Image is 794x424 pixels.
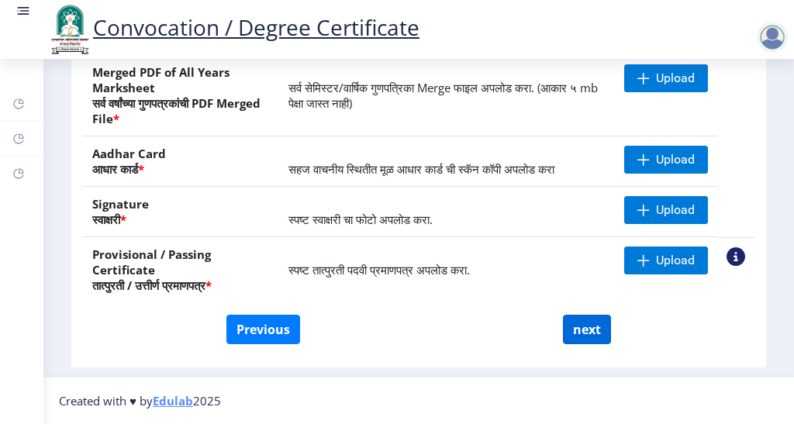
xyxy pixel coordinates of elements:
[83,187,279,237] th: Signature स्वाक्षरी
[656,202,695,218] span: Upload
[153,393,193,408] a: Edulab
[47,12,419,42] a: Convocation / Degree Certificate
[226,315,300,344] button: Previous
[288,212,433,227] span: स्पष्ट स्वाक्षरी चा फोटो अपलोड करा.
[727,247,745,266] nb-action: View Sample PDC
[288,80,598,111] span: सर्व सेमिस्टर/वार्षिक गुणपत्रिका Merge फाइल अपलोड करा. (आकार ५ mb पेक्षा जास्त नाही)
[563,315,611,344] button: next
[83,237,279,303] th: Provisional / Passing Certificate तात्पुरती / उत्तीर्ण प्रमाणपत्र
[59,393,221,408] span: Created with ♥ by 2025
[656,71,695,86] span: Upload
[83,136,279,187] th: Aadhar Card आधार कार्ड
[288,161,554,177] span: सहज वाचनीय स्थितीत मूळ आधार कार्ड ची स्कॅन कॉपी अपलोड करा
[47,3,93,56] img: logo
[656,152,695,167] span: Upload
[288,262,470,277] span: स्पष्ट तात्पुरती पदवी प्रमाणपत्र अपलोड करा.
[656,253,695,268] span: Upload
[83,55,279,136] th: Merged PDF of All Years Marksheet सर्व वर्षांच्या गुणपत्रकांची PDF Merged File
